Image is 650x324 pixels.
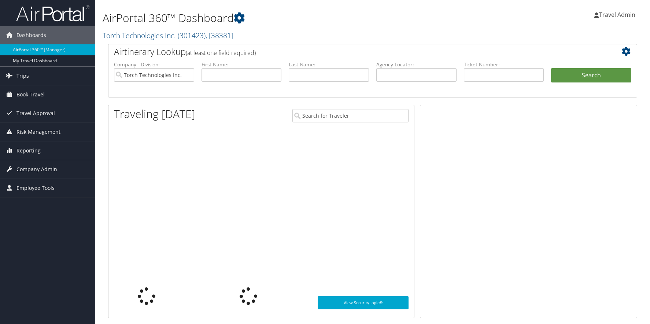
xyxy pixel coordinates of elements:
label: Last Name: [289,61,369,68]
label: Company - Division: [114,61,194,68]
span: Dashboards [16,26,46,44]
span: , [ 38381 ] [206,30,233,40]
a: Travel Admin [594,4,643,26]
span: Book Travel [16,85,45,104]
button: Search [551,68,631,83]
span: ( 301423 ) [178,30,206,40]
span: Company Admin [16,160,57,178]
label: Ticket Number: [464,61,544,68]
label: First Name: [202,61,282,68]
a: Torch Technologies Inc. [103,30,233,40]
h1: AirPortal 360™ Dashboard [103,10,463,26]
h2: Airtinerary Lookup [114,45,587,58]
span: Trips [16,67,29,85]
span: Employee Tools [16,179,55,197]
span: Reporting [16,141,41,160]
img: airportal-logo.png [16,5,89,22]
span: Travel Admin [599,11,635,19]
input: Search for Traveler [292,109,409,122]
label: Agency Locator: [376,61,457,68]
span: (at least one field required) [186,49,256,57]
a: View SecurityLogic® [318,296,409,309]
h1: Traveling [DATE] [114,106,195,122]
span: Risk Management [16,123,60,141]
span: Travel Approval [16,104,55,122]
